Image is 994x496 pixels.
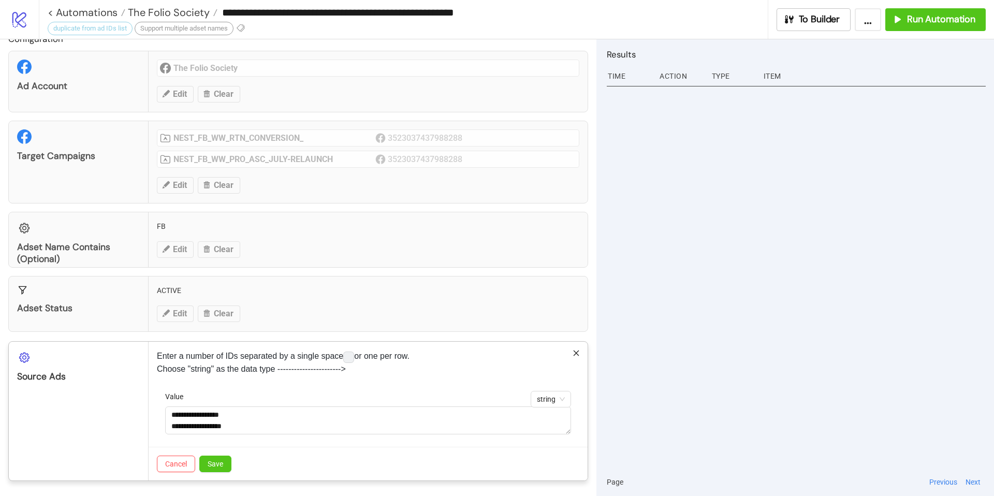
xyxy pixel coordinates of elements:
[573,349,580,357] span: close
[711,66,755,86] div: Type
[125,6,210,19] span: The Folio Society
[157,350,579,375] p: Enter a number of IDs separated by a single space or one per row. Choose "string" as the data typ...
[48,7,125,18] a: < Automations
[885,8,986,31] button: Run Automation
[165,460,187,468] span: Cancel
[907,13,975,25] span: Run Automation
[926,476,960,488] button: Previous
[199,456,231,472] button: Save
[17,371,140,383] div: Source Ads
[48,22,133,35] div: duplicate from ad IDs list
[135,22,233,35] div: Support multiple adset names
[799,13,840,25] span: To Builder
[607,48,986,61] h2: Results
[763,66,986,86] div: Item
[962,476,984,488] button: Next
[157,456,195,472] button: Cancel
[537,391,565,407] span: string
[165,406,571,434] textarea: Value
[208,460,223,468] span: Save
[125,7,217,18] a: The Folio Society
[165,391,190,402] label: Value
[855,8,881,31] button: ...
[8,32,588,46] h2: Configuration
[777,8,851,31] button: To Builder
[607,66,651,86] div: Time
[659,66,703,86] div: Action
[607,476,623,488] span: Page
